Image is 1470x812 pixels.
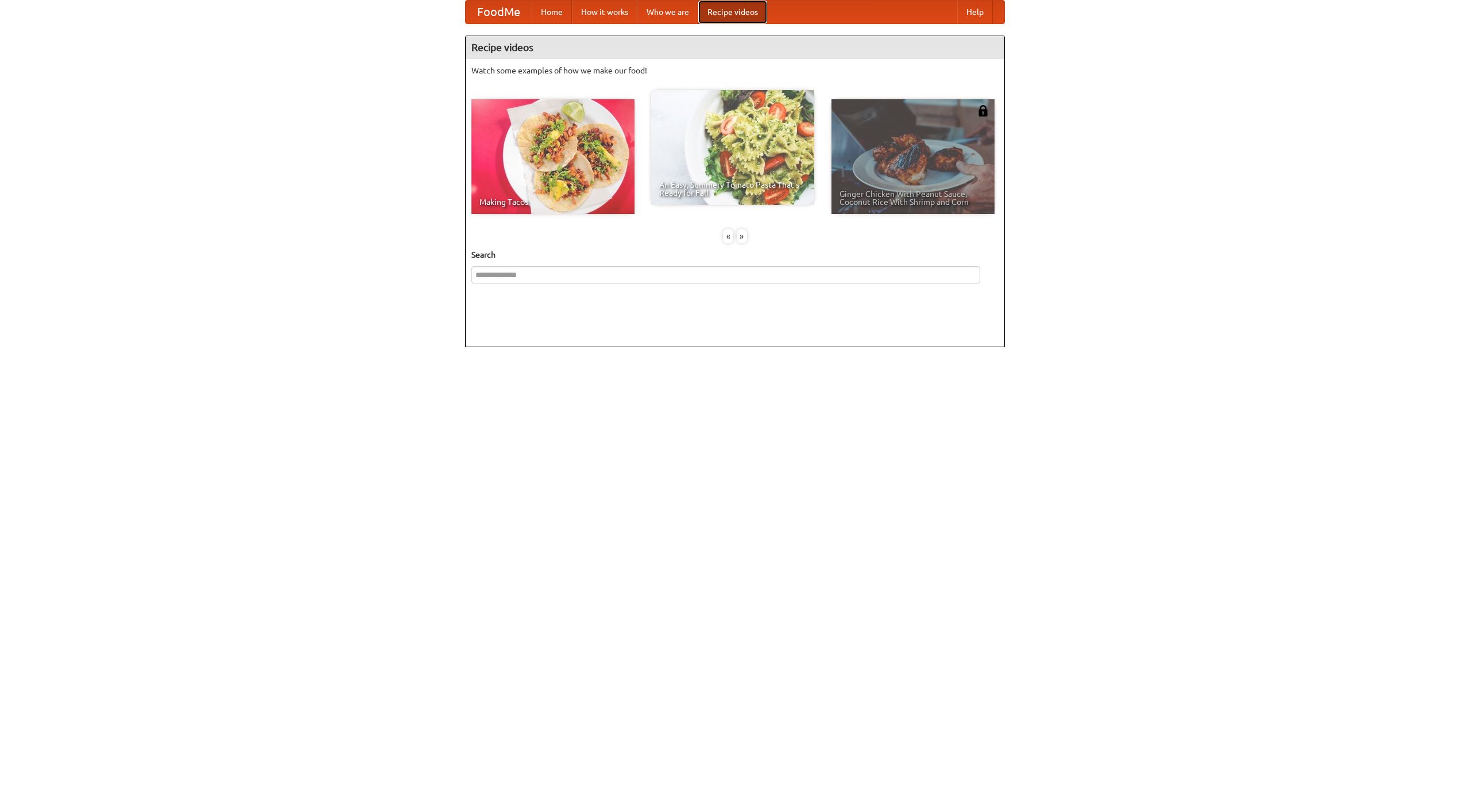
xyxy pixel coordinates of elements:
a: Recipe videos [698,1,767,24]
span: An Easy, Summery Tomato Pasta That's Ready for Fall [659,181,806,197]
h5: Search [471,249,999,261]
div: « [723,229,733,243]
h4: Recipe videos [466,36,1004,59]
a: Help [957,1,993,24]
div: » [737,229,747,243]
p: Watch some examples of how we make our food! [471,65,999,76]
a: Who we are [637,1,698,24]
a: Making Tacos [471,99,635,214]
a: An Easy, Summery Tomato Pasta That's Ready for Fall [651,90,814,205]
a: FoodMe [466,1,532,24]
img: 483408.png [977,105,989,116]
span: Making Tacos [479,198,626,206]
a: Home [532,1,572,24]
a: How it works [572,1,637,24]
